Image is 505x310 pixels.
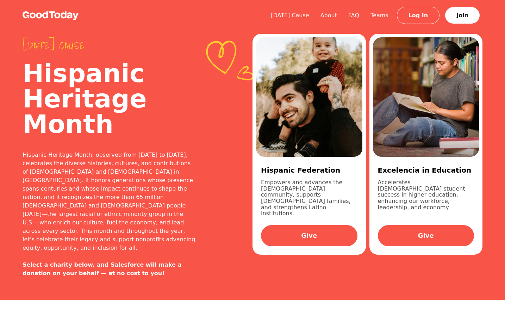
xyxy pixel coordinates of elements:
p: Empowers and advances the [DEMOGRAPHIC_DATA] community, supports [DEMOGRAPHIC_DATA] families, and... [261,179,357,217]
h3: Excelencia in Education [378,165,474,175]
a: [DATE] Cause [265,12,315,19]
a: Give [378,225,474,246]
a: About [315,12,343,19]
img: 08feb347-5335-4db9-b0c7-75fd5c002096.jpg [373,37,479,157]
a: Give [261,225,357,246]
a: Join [445,7,480,24]
h2: Hispanic Heritage Month [23,61,196,137]
a: Log In [397,7,440,24]
div: Hispanic Heritage Month, observed from [DATE] to [DATE], celebrates the diverse histories, cultur... [23,151,196,252]
img: GoodToday [23,11,79,20]
strong: Select a charity below, and Salesforce will make a donation on your behalf — at no cost to you! [23,261,182,277]
span: [DATE] cause [23,39,196,52]
a: FAQ [343,12,365,19]
h3: Hispanic Federation [261,165,357,175]
p: Accelerates [DEMOGRAPHIC_DATA] student success in higher education, enhancing our workforce, lead... [378,179,474,217]
img: a54d5ad9-de0f-4e23-8450-f8cb1cae844c.jpg [256,37,362,157]
a: Teams [365,12,394,19]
